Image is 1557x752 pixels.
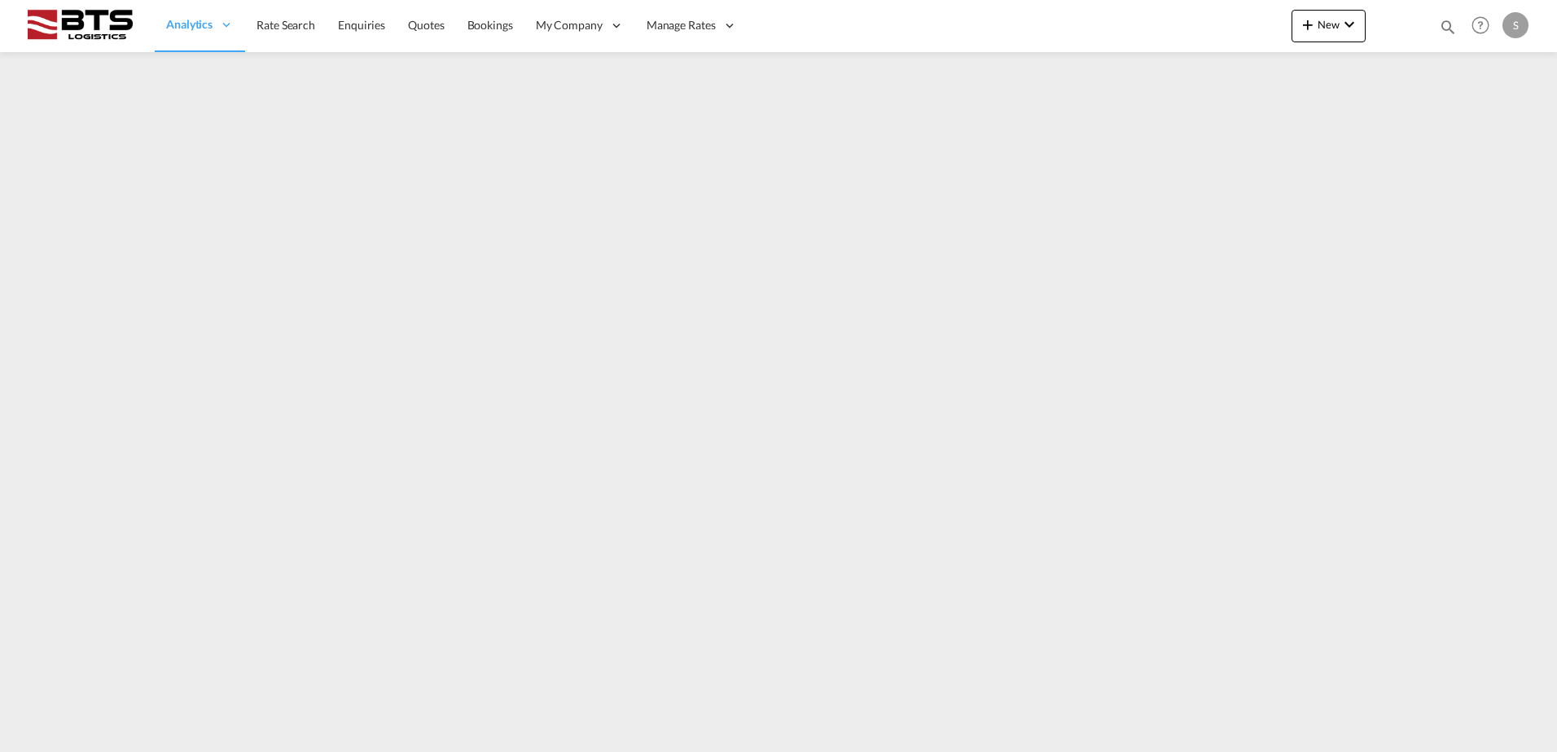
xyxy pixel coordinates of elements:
[467,18,513,32] span: Bookings
[1502,12,1528,38] div: S
[338,18,385,32] span: Enquiries
[1439,18,1457,36] md-icon: icon-magnify
[1467,11,1502,41] div: Help
[24,7,134,44] img: cdcc71d0be7811ed9adfbf939d2aa0e8.png
[1292,10,1366,42] button: icon-plus 400-fgNewicon-chevron-down
[1439,18,1457,42] div: icon-magnify
[166,16,213,33] span: Analytics
[408,18,444,32] span: Quotes
[1467,11,1494,39] span: Help
[1340,15,1359,34] md-icon: icon-chevron-down
[257,18,315,32] span: Rate Search
[1298,18,1359,31] span: New
[536,17,603,33] span: My Company
[647,17,716,33] span: Manage Rates
[1298,15,1318,34] md-icon: icon-plus 400-fg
